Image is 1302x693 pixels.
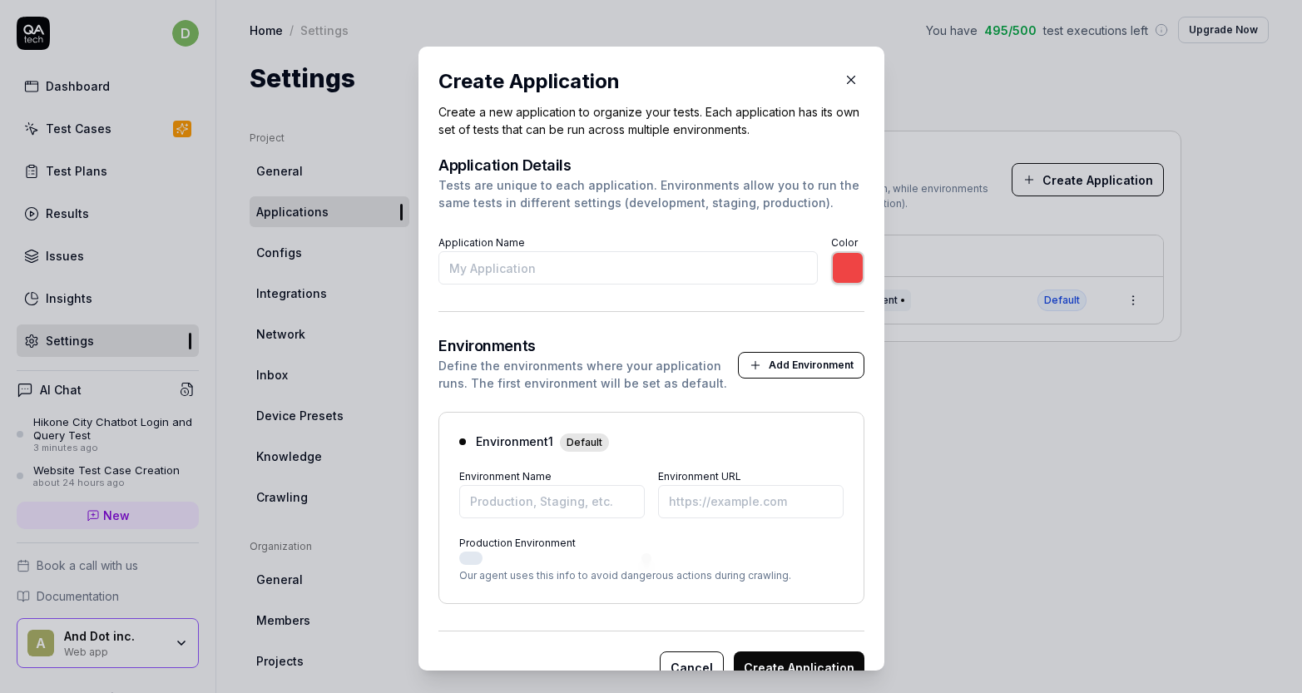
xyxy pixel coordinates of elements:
[738,352,864,379] button: Add Environment
[459,470,552,483] label: Environment Name
[438,158,864,173] h3: Application Details
[438,176,864,211] div: Tests are unique to each application. Environments allow you to run the same tests in different s...
[660,651,724,685] button: Cancel
[459,485,645,518] input: Production, Staging, etc.
[459,568,844,583] p: Our agent uses this info to avoid dangerous actions during crawling.
[831,236,858,249] label: Color
[658,485,844,518] input: https://example.com
[438,236,525,249] label: Application Name
[438,357,738,392] div: Define the environments where your application runs. The first environment will be set as default.
[438,251,818,285] input: My Application
[459,537,576,549] label: Production Environment
[438,67,864,97] h2: Create Application
[560,433,609,452] span: Default
[734,651,864,685] button: Create Application
[838,67,864,93] button: Close Modal
[476,433,609,452] span: Environment 1
[438,103,864,138] p: Create a new application to organize your tests. Each application has its own set of tests that c...
[438,339,738,354] h3: Environments
[658,470,741,483] label: Environment URL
